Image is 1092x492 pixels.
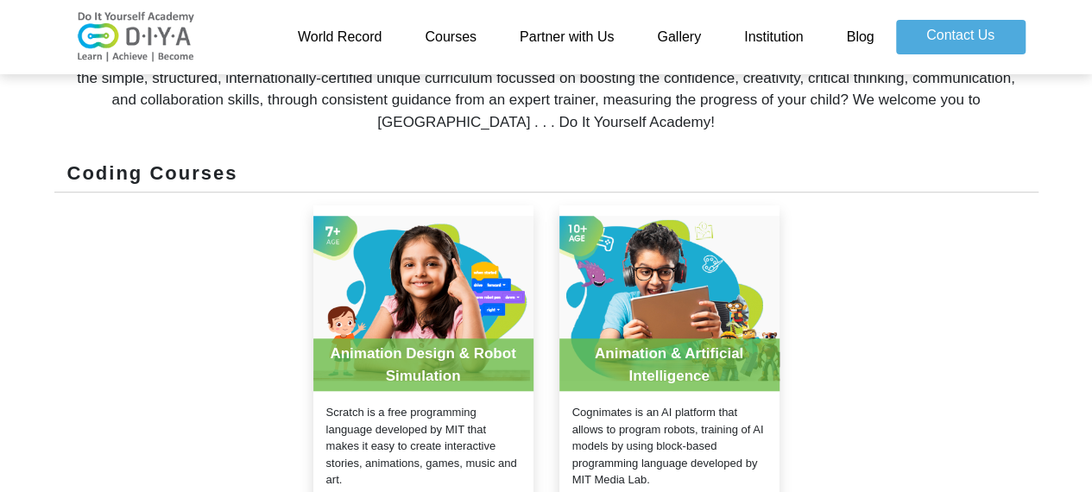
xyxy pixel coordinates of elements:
[313,338,533,391] div: Animation Design & Robot Simulation
[559,338,780,391] div: Animation & Artificial Intelligence
[559,404,780,489] div: Cognimates is an AI platform that allows to program robots, training of AI models by using block-...
[313,205,533,391] img: product-20210729100920.jpg
[54,159,1038,192] div: Coding Courses
[723,20,824,54] a: Institution
[559,205,780,391] img: product-20210729102311.jpg
[896,20,1026,54] a: Contact Us
[403,20,498,54] a: Courses
[276,20,404,54] a: World Record
[824,20,895,54] a: Blog
[313,404,533,489] div: Scratch is a free programming language developed by MIT that makes it easy to create interactive ...
[498,20,635,54] a: Partner with Us
[635,20,723,54] a: Gallery
[67,45,1026,133] div: Google has said that coding is one of the top 5 essential life skills of the 21st century? Do you...
[67,11,205,63] img: logo-v2.png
